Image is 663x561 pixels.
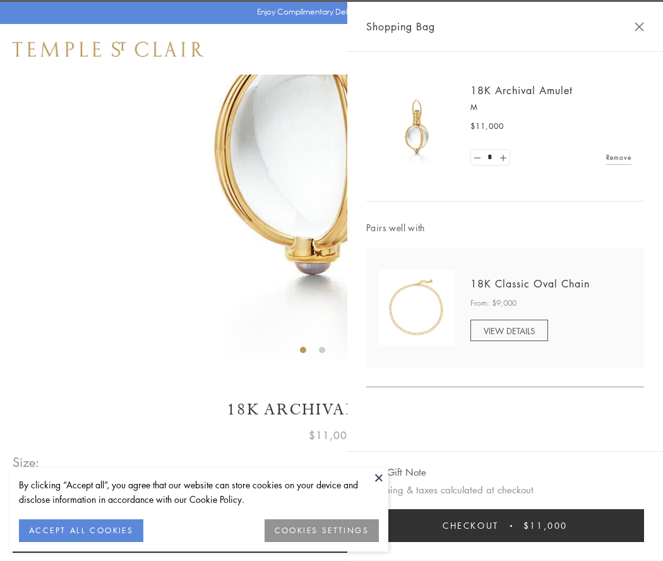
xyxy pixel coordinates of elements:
[19,478,379,507] div: By clicking “Accept all”, you agree that our website can store cookies on your device and disclos...
[471,150,484,166] a: Set quantity to 0
[496,150,509,166] a: Set quantity to 2
[635,22,644,32] button: Close Shopping Bag
[470,297,517,310] span: From: $9,000
[470,101,631,114] p: M
[484,325,535,337] span: VIEW DETAILS
[443,519,499,533] span: Checkout
[523,519,568,533] span: $11,000
[309,427,354,443] span: $11,000
[366,464,426,480] button: Add Gift Note
[366,509,644,542] button: Checkout $11,000
[265,519,379,542] button: COOKIES SETTINGS
[379,88,455,164] img: 18K Archival Amulet
[470,320,548,341] a: VIEW DETAILS
[19,519,143,542] button: ACCEPT ALL COOKIES
[470,120,504,133] span: $11,000
[13,452,40,473] span: Size:
[366,220,644,235] span: Pairs well with
[606,150,631,164] a: Remove
[470,277,590,291] a: 18K Classic Oval Chain
[379,270,455,346] img: N88865-OV18
[13,42,203,57] img: Temple St. Clair
[470,83,573,97] a: 18K Archival Amulet
[257,6,400,18] p: Enjoy Complimentary Delivery & Returns
[366,482,644,498] p: Shipping & taxes calculated at checkout
[366,18,435,35] span: Shopping Bag
[13,399,650,421] h1: 18K Archival Amulet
